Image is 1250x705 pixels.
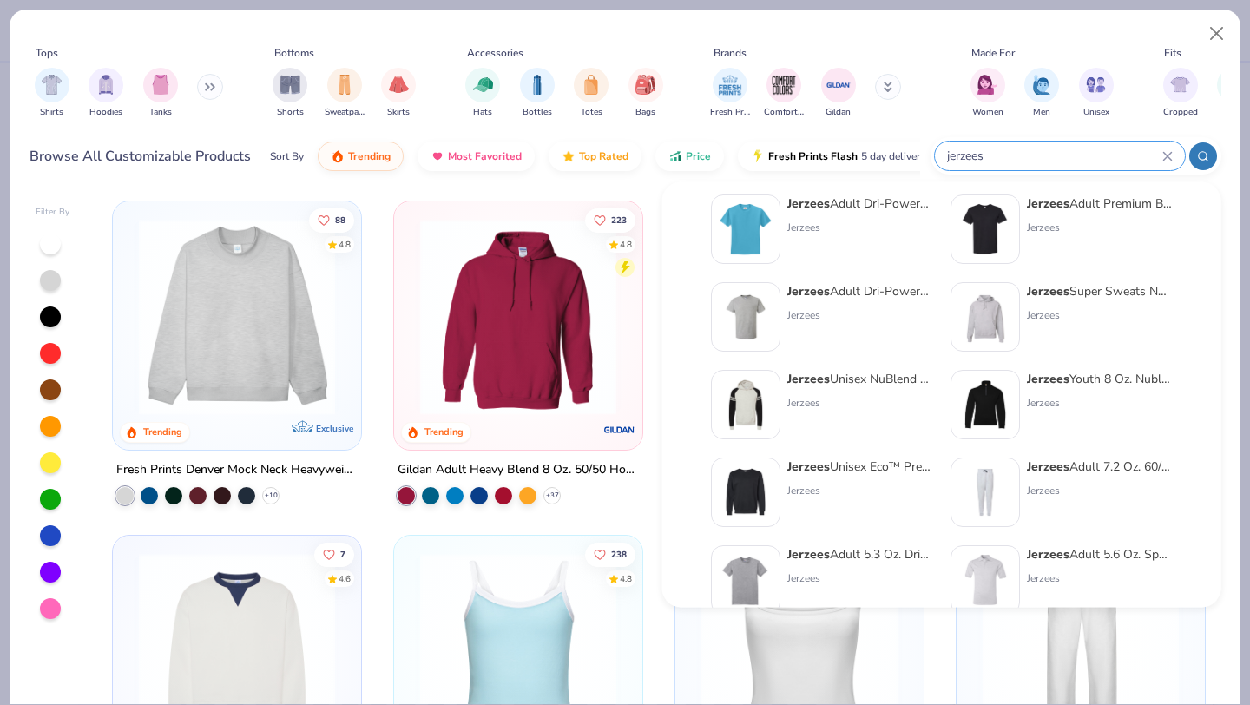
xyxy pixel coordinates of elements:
[89,106,122,119] span: Hoodies
[36,45,58,61] div: Tops
[40,106,63,119] span: Shirts
[787,221,933,236] div: Jerzees
[339,238,352,251] div: 4.8
[787,571,933,587] div: Jerzees
[273,68,307,119] div: filter for Shorts
[465,68,500,119] button: filter button
[473,106,492,119] span: Hats
[1163,68,1198,119] div: filter for Cropped
[719,554,773,608] img: 1723cdfa-8ad0-4145-853f-49c0c78c2410
[970,68,1005,119] button: filter button
[574,68,609,119] div: filter for Totes
[325,68,365,119] div: filter for Sweatpants
[787,484,933,499] div: Jerzees
[151,75,170,95] img: Tanks Image
[1079,68,1114,119] div: filter for Unisex
[958,554,1012,608] img: 887ec41e-5a07-4b1b-a874-1a2274378c51
[318,142,404,171] button: Trending
[381,68,416,119] button: filter button
[273,68,307,119] button: filter button
[1027,284,1069,300] strong: Jerzees
[714,45,747,61] div: Brands
[1027,371,1173,389] div: Youth 8 Oz. Nublend Quarter-Zip Cadet Collar Sweatshirt
[611,215,627,224] span: 223
[381,68,416,119] div: filter for Skirts
[411,219,625,415] img: 01756b78-01f6-4cc6-8d8a-3c30c1a0c8ac
[710,106,750,119] span: Fresh Prints
[787,372,830,388] strong: Jerzees
[821,68,856,119] button: filter button
[418,142,535,171] button: Most Favorited
[787,547,830,563] strong: Jerzees
[787,459,830,476] strong: Jerzees
[977,75,997,95] img: Women Image
[826,72,852,98] img: Gildan Image
[1024,68,1059,119] div: filter for Men
[655,142,724,171] button: Price
[280,75,300,95] img: Shorts Image
[585,542,635,566] button: Like
[277,106,304,119] span: Shorts
[958,291,1012,345] img: 4d04a90e-7483-42c9-b27d-7e3194ae51a9
[738,142,938,171] button: Fresh Prints Flash5 day delivery
[1164,45,1181,61] div: Fits
[1027,484,1173,499] div: Jerzees
[265,491,278,501] span: + 10
[42,75,62,95] img: Shirts Image
[686,149,711,163] span: Price
[341,550,346,558] span: 7
[335,75,354,95] img: Sweatpants Image
[1027,221,1173,236] div: Jerzees
[143,68,178,119] div: filter for Tanks
[970,68,1005,119] div: filter for Women
[635,106,655,119] span: Bags
[861,147,925,167] span: 5 day delivery
[1201,17,1234,50] button: Close
[787,371,933,389] div: Unisex NuBlend Varsity Color-Block Hooded Sweatshirt
[1027,546,1173,564] div: Adult 5.6 Oz. Spotshield Jersey Polo
[274,45,314,61] div: Bottoms
[30,146,251,167] div: Browse All Customizable Products
[787,283,933,301] div: Adult Dri-Power® Active Pocket T-Shirt
[582,75,601,95] img: Totes Image
[710,68,750,119] div: filter for Fresh Prints
[1083,106,1109,119] span: Unisex
[1032,75,1051,95] img: Men Image
[465,68,500,119] div: filter for Hats
[620,572,632,585] div: 4.8
[35,68,69,119] button: filter button
[764,68,804,119] button: filter button
[310,208,355,232] button: Like
[130,219,344,415] img: f5d85501-0dbb-4ee4-b115-c08fa3845d83
[719,291,773,345] img: 7fe0ff40-50c5-4b13-a68a-6735e4fa6c6a
[1027,458,1173,477] div: Adult 7.2 Oz. 60/40 Nublend Jogger
[787,195,933,214] div: Adult Dri-Power® Active T-Shirt
[315,542,355,566] button: Like
[717,72,743,98] img: Fresh Prints Image
[787,546,933,564] div: Adult 5.3 Oz. Dri-Power® Sport T-Shirt
[972,106,1003,119] span: Women
[635,75,655,95] img: Bags Image
[719,203,773,257] img: 8c8d2adc-8df3-436c-a955-f6d48eb76061
[719,379,773,432] img: 7b042e9b-db03-438b-a5ba-468546d4db79
[625,219,839,415] img: a164e800-7022-4571-a324-30c76f641635
[710,68,750,119] button: filter button
[316,423,353,434] span: Exclusive
[96,75,115,95] img: Hoodies Image
[1027,196,1069,213] strong: Jerzees
[339,572,352,585] div: 4.6
[523,106,552,119] span: Bottles
[1027,459,1069,476] strong: Jerzees
[116,459,358,481] div: Fresh Prints Denver Mock Neck Heavyweight Sweatshirt
[945,146,1162,166] input: Try "T-Shirt"
[1027,372,1069,388] strong: Jerzees
[958,379,1012,432] img: 1722f4e7-58c1-40fa-96cf-86050c116074
[821,68,856,119] div: filter for Gildan
[620,238,632,251] div: 4.8
[787,196,830,213] strong: Jerzees
[562,149,576,163] img: TopRated.gif
[787,458,933,477] div: Unisex Eco™ Premium Blend Fleece
[389,75,409,95] img: Skirts Image
[546,491,559,501] span: + 37
[1024,68,1059,119] button: filter button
